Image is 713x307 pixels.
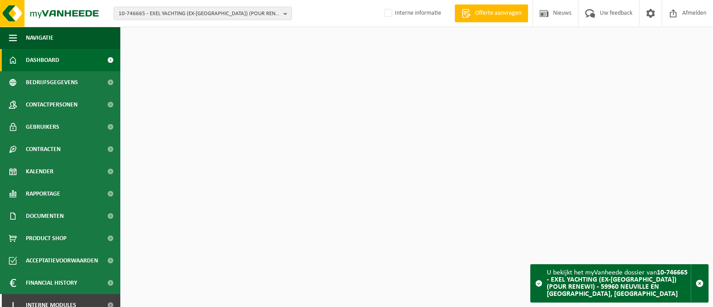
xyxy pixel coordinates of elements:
[455,4,528,22] a: Offerte aanvragen
[26,94,78,116] span: Contactpersonen
[26,27,53,49] span: Navigatie
[26,205,64,227] span: Documenten
[26,227,66,250] span: Product Shop
[26,138,61,160] span: Contracten
[26,183,60,205] span: Rapportage
[26,272,77,294] span: Financial History
[547,265,691,302] div: U bekijkt het myVanheede dossier van
[114,7,292,20] button: 10-746665 - EXEL YACHTING (EX-[GEOGRAPHIC_DATA]) (POUR RENEWI) - 59960 NEUVILLE EN [GEOGRAPHIC_DA...
[26,49,59,71] span: Dashboard
[26,116,59,138] span: Gebruikers
[26,71,78,94] span: Bedrijfsgegevens
[547,269,688,298] strong: 10-746665 - EXEL YACHTING (EX-[GEOGRAPHIC_DATA]) (POUR RENEWI) - 59960 NEUVILLE EN [GEOGRAPHIC_DA...
[382,7,441,20] label: Interne informatie
[26,160,53,183] span: Kalender
[119,7,280,20] span: 10-746665 - EXEL YACHTING (EX-[GEOGRAPHIC_DATA]) (POUR RENEWI) - 59960 NEUVILLE EN [GEOGRAPHIC_DA...
[26,250,98,272] span: Acceptatievoorwaarden
[473,9,524,18] span: Offerte aanvragen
